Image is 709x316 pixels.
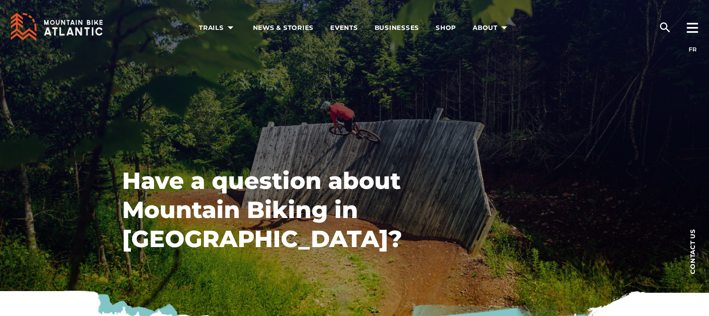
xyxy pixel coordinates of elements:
[689,229,696,274] span: Contact us
[253,24,314,32] span: News & Stories
[199,24,236,32] span: Trails
[498,22,510,34] ion-icon: arrow dropdown
[225,22,236,34] ion-icon: arrow dropdown
[375,24,420,32] span: Businesses
[330,24,358,32] span: Events
[473,24,510,32] span: About
[436,24,456,32] span: Shop
[676,216,709,287] a: Contact us
[689,46,697,53] a: FR
[122,166,429,253] h2: Have a question about Mountain Biking in [GEOGRAPHIC_DATA]?
[658,21,672,34] ion-icon: search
